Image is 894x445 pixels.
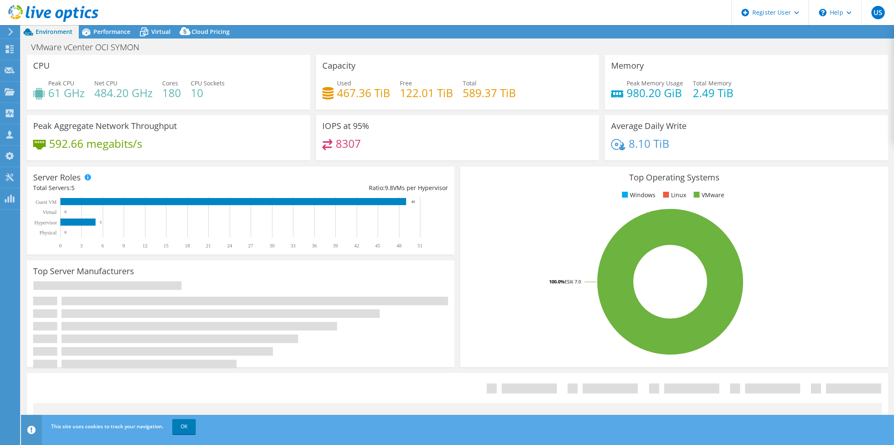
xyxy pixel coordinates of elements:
[94,88,153,98] h4: 484.20 GHz
[93,28,130,36] span: Performance
[871,6,885,19] span: US
[162,79,178,87] span: Cores
[65,210,67,214] text: 0
[466,173,881,182] h3: Top Operating Systems
[33,183,241,193] div: Total Servers:
[693,88,733,98] h4: 2.49 TiB
[565,278,581,285] tspan: ESXi 7.0
[375,243,380,249] text: 45
[33,121,177,131] h3: Peak Aggregate Network Throughput
[191,88,225,98] h4: 10
[48,88,85,98] h4: 61 GHz
[65,230,67,234] text: 0
[549,278,565,285] tspan: 100.0%
[396,243,402,249] text: 48
[627,88,683,98] h4: 980.20 GiB
[71,184,75,192] span: 5
[33,61,50,70] h3: CPU
[629,139,669,148] h4: 8.10 TiB
[336,139,361,148] h4: 8307
[36,199,57,205] text: Guest VM
[627,79,683,87] span: Peak Memory Usage
[100,220,102,224] text: 5
[162,88,181,98] h4: 180
[143,243,148,249] text: 12
[185,243,190,249] text: 18
[463,88,516,98] h4: 589.37 TiB
[34,220,57,226] text: Hypervisor
[337,79,351,87] span: Used
[661,190,686,200] li: Linux
[101,243,104,249] text: 6
[51,423,163,430] span: This site uses cookies to track your navigation.
[27,43,152,52] h1: VMware vCenter OCI SYMON
[122,243,125,249] text: 9
[49,139,142,148] h4: 592.66 megabits/s
[248,243,253,249] text: 27
[611,121,687,131] h3: Average Daily Write
[322,61,355,70] h3: Capacity
[333,243,338,249] text: 39
[337,88,390,98] h4: 467.36 TiB
[400,79,412,87] span: Free
[611,61,644,70] h3: Memory
[693,79,731,87] span: Total Memory
[59,243,62,249] text: 0
[191,79,225,87] span: CPU Sockets
[463,79,477,87] span: Total
[43,209,57,215] text: Virtual
[80,243,83,249] text: 3
[94,79,117,87] span: Net CPU
[33,267,134,276] h3: Top Server Manufacturers
[819,9,827,16] svg: \n
[411,200,415,204] text: 49
[192,28,230,36] span: Cloud Pricing
[36,28,73,36] span: Environment
[269,243,275,249] text: 30
[290,243,295,249] text: 33
[312,243,317,249] text: 36
[385,184,393,192] span: 9.8
[354,243,359,249] text: 42
[417,243,422,249] text: 51
[33,173,81,182] h3: Server Roles
[227,243,232,249] text: 24
[48,79,74,87] span: Peak CPU
[241,183,448,193] div: Ratio: VMs per Hypervisor
[620,190,656,200] li: Windows
[322,121,369,131] h3: IOPS at 95%
[151,28,171,36] span: Virtual
[39,230,57,236] text: Physical
[400,88,453,98] h4: 122.01 TiB
[692,190,724,200] li: VMware
[172,419,196,434] a: OK
[163,243,168,249] text: 15
[206,243,211,249] text: 21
